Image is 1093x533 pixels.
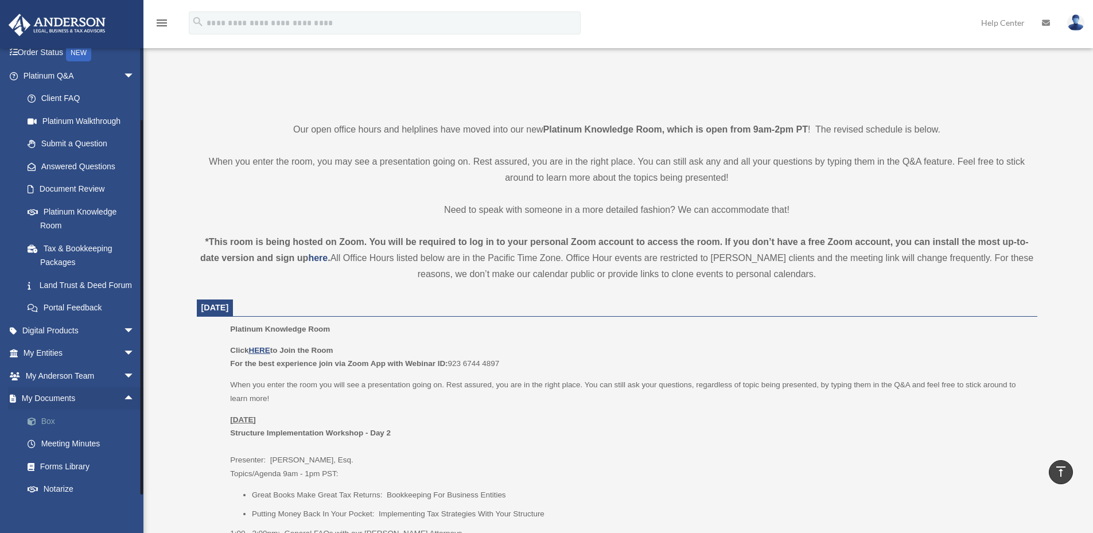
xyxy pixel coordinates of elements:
[230,346,333,355] b: Click to Join the Room
[16,110,152,133] a: Platinum Walkthrough
[123,64,146,88] span: arrow_drop_down
[230,344,1029,371] p: 923 6744 4897
[16,155,152,178] a: Answered Questions
[5,14,109,36] img: Anderson Advisors Platinum Portal
[16,478,152,501] a: Notarize
[308,253,328,263] a: here
[16,274,152,297] a: Land Trust & Deed Forum
[16,237,152,274] a: Tax & Bookkeeping Packages
[1067,14,1084,31] img: User Pic
[123,387,146,411] span: arrow_drop_up
[8,364,152,387] a: My Anderson Teamarrow_drop_down
[8,41,152,65] a: Order StatusNEW
[230,325,330,333] span: Platinum Knowledge Room
[230,415,256,424] u: [DATE]
[230,359,448,368] b: For the best experience join via Zoom App with Webinar ID:
[16,455,152,478] a: Forms Library
[8,64,152,87] a: Platinum Q&Aarrow_drop_down
[8,319,152,342] a: Digital Productsarrow_drop_down
[230,378,1029,405] p: When you enter the room you will see a presentation going on. Rest assured, you are in the right ...
[16,200,146,237] a: Platinum Knowledge Room
[155,16,169,30] i: menu
[123,319,146,343] span: arrow_drop_down
[66,44,91,61] div: NEW
[123,364,146,388] span: arrow_drop_down
[16,87,152,110] a: Client FAQ
[1049,460,1073,484] a: vertical_align_top
[543,125,808,134] strong: Platinum Knowledge Room, which is open from 9am-2pm PT
[16,297,152,320] a: Portal Feedback
[252,507,1029,521] li: Putting Money Back In Your Pocket: Implementing Tax Strategies With Your Structure
[155,20,169,30] a: menu
[8,342,152,365] a: My Entitiesarrow_drop_down
[197,202,1037,218] p: Need to speak with someone in a more detailed fashion? We can accommodate that!
[328,253,330,263] strong: .
[192,15,204,28] i: search
[252,488,1029,502] li: Great Books Make Great Tax Returns: Bookkeeping For Business Entities
[230,429,391,437] b: Structure Implementation Workshop - Day 2
[8,387,152,410] a: My Documentsarrow_drop_up
[123,342,146,365] span: arrow_drop_down
[230,413,1029,481] p: Presenter: [PERSON_NAME], Esq. Topics/Agenda 9am - 1pm PST:
[201,303,229,312] span: [DATE]
[197,234,1037,282] div: All Office Hours listed below are in the Pacific Time Zone. Office Hour events are restricted to ...
[200,237,1029,263] strong: *This room is being hosted on Zoom. You will be required to log in to your personal Zoom account ...
[16,433,152,456] a: Meeting Minutes
[248,346,270,355] a: HERE
[16,410,152,433] a: Box
[197,122,1037,138] p: Our open office hours and helplines have moved into our new ! The revised schedule is below.
[16,133,152,155] a: Submit a Question
[1054,465,1068,478] i: vertical_align_top
[197,154,1037,186] p: When you enter the room, you may see a presentation going on. Rest assured, you are in the right ...
[16,178,152,201] a: Document Review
